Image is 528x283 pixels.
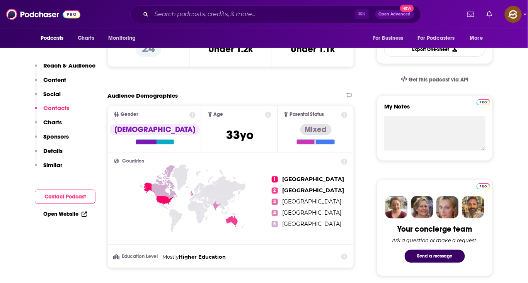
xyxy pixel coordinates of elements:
[290,112,324,117] span: Parental Status
[122,159,144,164] span: Countries
[355,9,369,19] span: ⌘ K
[43,90,61,98] p: Social
[505,6,522,23] img: User Profile
[35,76,66,90] button: Content
[477,98,490,105] a: Pro website
[375,10,414,19] button: Open AdvancedNew
[409,76,469,83] span: Get this podcast via API
[392,237,478,244] div: Ask a question or make a request.
[110,124,200,135] div: [DEMOGRAPHIC_DATA]
[43,62,95,69] p: Reach & Audience
[114,254,159,259] h3: Education Level
[398,225,472,234] div: Your concierge team
[43,76,66,83] p: Content
[283,210,342,217] span: [GEOGRAPHIC_DATA]
[43,119,62,126] p: Charts
[384,103,485,116] label: My Notes
[35,90,61,105] button: Social
[136,41,161,57] p: 24
[214,112,223,117] span: Age
[43,133,69,140] p: Sponsors
[43,104,69,112] p: Contacts
[162,254,179,260] span: Mostly
[436,196,459,219] img: Jules Profile
[35,119,62,133] button: Charts
[272,199,278,205] span: 3
[272,221,278,227] span: 5
[226,127,254,142] span: 33 yo
[6,7,80,22] img: Podchaser - Follow, Share and Rate Podcasts
[108,33,136,44] span: Monitoring
[477,182,490,190] a: Pro website
[418,33,455,44] span: For Podcasters
[368,31,413,46] button: open menu
[130,5,421,23] div: Search podcasts, credits, & more...
[283,198,342,205] span: [GEOGRAPHIC_DATA]
[35,161,62,176] button: Similar
[152,8,355,20] input: Search podcasts, credits, & more...
[43,147,63,154] p: Details
[35,190,95,204] button: Contact Podcast
[208,43,253,55] h3: Under 1.2k
[373,33,404,44] span: For Business
[41,33,63,44] span: Podcasts
[121,112,138,117] span: Gender
[462,196,484,219] img: Jon Profile
[505,6,522,23] button: Show profile menu
[395,70,475,89] a: Get this podcast via API
[384,42,485,57] button: Export One-Sheet
[103,31,146,46] button: open menu
[35,133,69,147] button: Sponsors
[505,6,522,23] span: Logged in as hey85204
[43,161,62,169] p: Similar
[283,176,344,183] span: [GEOGRAPHIC_DATA]
[35,62,95,76] button: Reach & Audience
[465,31,493,46] button: open menu
[107,92,178,99] h2: Audience Demographics
[484,8,496,21] a: Show notifications dropdown
[35,31,73,46] button: open menu
[477,183,490,190] img: Podchaser Pro
[73,31,99,46] a: Charts
[78,33,94,44] span: Charts
[43,211,87,217] a: Open Website
[272,188,278,194] span: 2
[477,99,490,105] img: Podchaser Pro
[300,124,332,135] div: Mixed
[470,33,483,44] span: More
[35,104,69,119] button: Contacts
[35,147,63,161] button: Details
[291,43,335,55] h3: Under 1.1k
[283,221,342,228] span: [GEOGRAPHIC_DATA]
[411,196,433,219] img: Barbara Profile
[385,196,408,219] img: Sydney Profile
[464,8,477,21] a: Show notifications dropdown
[413,31,466,46] button: open menu
[179,254,226,260] span: Higher Education
[272,176,278,183] span: 1
[405,250,465,263] button: Send a message
[379,12,411,16] span: Open Advanced
[400,5,414,12] span: New
[272,210,278,216] span: 4
[283,187,344,194] span: [GEOGRAPHIC_DATA]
